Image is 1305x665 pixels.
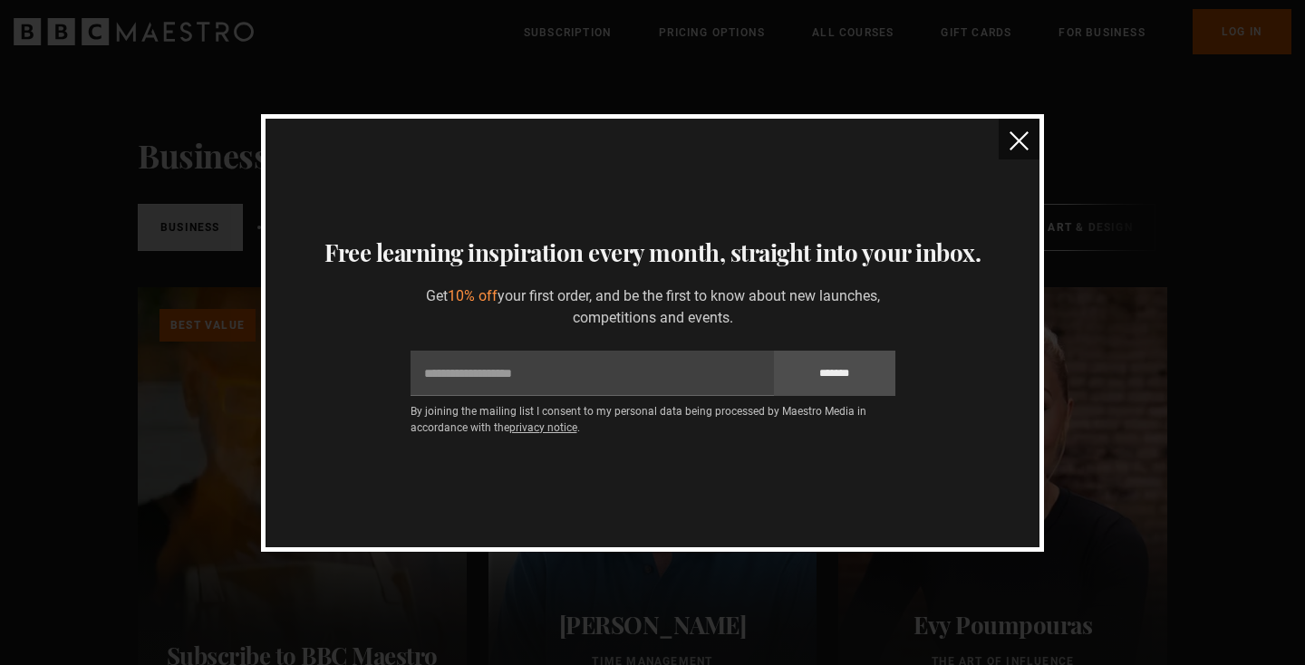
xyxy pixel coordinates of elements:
button: close [999,119,1039,159]
h3: Free learning inspiration every month, straight into your inbox. [287,235,1018,271]
p: By joining the mailing list I consent to my personal data being processed by Maestro Media in acc... [411,403,895,436]
a: privacy notice [509,421,577,434]
p: Get your first order, and be the first to know about new launches, competitions and events. [411,285,895,329]
span: 10% off [448,287,498,304]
